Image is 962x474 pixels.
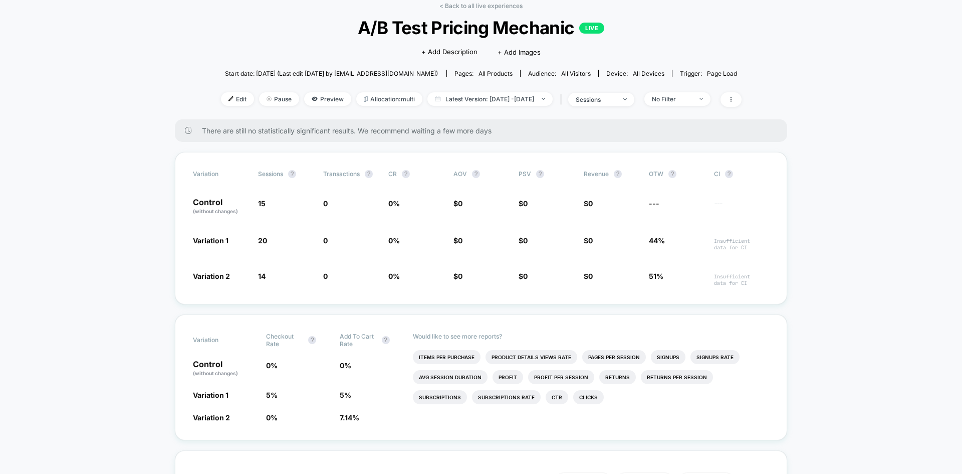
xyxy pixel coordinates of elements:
[193,370,238,376] span: (without changes)
[364,96,368,102] img: rebalance
[413,350,480,364] li: Items Per Purchase
[588,236,593,245] span: 0
[486,350,577,364] li: Product Details Views Rate
[439,2,523,10] a: < Back to all live experiences
[259,92,299,106] span: Pause
[573,390,604,404] li: Clicks
[458,236,462,245] span: 0
[588,199,593,208] span: 0
[472,170,480,178] button: ?
[453,236,462,245] span: $
[498,48,541,56] span: + Add Images
[427,92,553,106] span: Latest Version: [DATE] - [DATE]
[584,170,609,178] span: Revenue
[388,236,400,245] span: 0 %
[453,199,462,208] span: $
[523,236,528,245] span: 0
[193,272,230,280] span: Variation 2
[193,208,238,214] span: (without changes)
[680,70,737,77] div: Trigger:
[421,47,477,57] span: + Add Description
[323,170,360,178] span: Transactions
[323,199,328,208] span: 0
[435,96,440,101] img: calendar
[582,350,646,364] li: Pages Per Session
[519,272,528,280] span: $
[266,333,303,348] span: Checkout Rate
[649,236,665,245] span: 44%
[561,70,591,77] span: All Visitors
[225,70,438,77] span: Start date: [DATE] (Last edit [DATE] by [EMAIL_ADDRESS][DOMAIN_NAME])
[714,238,769,251] span: Insufficient data for CI
[458,199,462,208] span: 0
[614,170,622,178] button: ?
[519,236,528,245] span: $
[193,360,256,377] p: Control
[528,70,591,77] div: Audience:
[588,272,593,280] span: 0
[340,361,351,370] span: 0 %
[388,199,400,208] span: 0 %
[340,333,377,348] span: Add To Cart Rate
[193,236,228,245] span: Variation 1
[599,370,636,384] li: Returns
[458,272,462,280] span: 0
[649,272,663,280] span: 51%
[228,96,233,101] img: edit
[478,70,513,77] span: all products
[193,391,228,399] span: Variation 1
[266,413,278,422] span: 0 %
[699,98,703,100] img: end
[202,126,767,135] span: There are still no statistically significant results. We recommend waiting a few more days
[288,170,296,178] button: ?
[323,236,328,245] span: 0
[493,370,523,384] li: Profit
[649,199,659,208] span: ---
[584,236,593,245] span: $
[652,95,692,103] div: No Filter
[668,170,676,178] button: ?
[542,98,545,100] img: end
[308,336,316,344] button: ?
[388,170,397,178] span: CR
[519,199,528,208] span: $
[536,170,544,178] button: ?
[382,336,390,344] button: ?
[584,272,593,280] span: $
[528,370,594,384] li: Profit Per Session
[633,70,664,77] span: all devices
[519,170,531,178] span: PSV
[714,273,769,286] span: Insufficient data for CI
[304,92,351,106] span: Preview
[453,170,467,178] span: AOV
[221,92,254,106] span: Edit
[413,333,769,340] p: Would like to see more reports?
[454,70,513,77] div: Pages:
[649,170,704,178] span: OTW
[413,370,488,384] li: Avg Session Duration
[413,390,467,404] li: Subscriptions
[453,272,462,280] span: $
[623,98,627,100] img: end
[356,92,422,106] span: Allocation: multi
[258,199,266,208] span: 15
[193,413,230,422] span: Variation 2
[472,390,541,404] li: Subscriptions Rate
[598,70,672,77] span: Device:
[193,333,248,348] span: Variation
[258,272,266,280] span: 14
[523,199,528,208] span: 0
[267,96,272,101] img: end
[558,92,568,107] span: |
[576,96,616,103] div: sessions
[546,390,568,404] li: Ctr
[247,17,715,38] span: A/B Test Pricing Mechanic
[725,170,733,178] button: ?
[365,170,373,178] button: ?
[690,350,740,364] li: Signups Rate
[258,170,283,178] span: Sessions
[266,361,278,370] span: 0 %
[402,170,410,178] button: ?
[258,236,267,245] span: 20
[388,272,400,280] span: 0 %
